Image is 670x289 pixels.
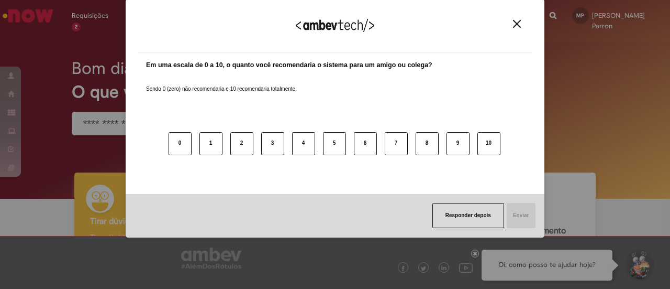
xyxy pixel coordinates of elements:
[261,132,284,155] button: 3
[513,20,521,28] img: Close
[354,132,377,155] button: 6
[385,132,408,155] button: 7
[146,73,297,93] label: Sendo 0 (zero) não recomendaria e 10 recomendaria totalmente.
[199,132,222,155] button: 1
[323,132,346,155] button: 5
[432,203,504,228] button: Responder depois
[169,132,192,155] button: 0
[292,132,315,155] button: 4
[416,132,439,155] button: 8
[477,132,500,155] button: 10
[510,19,524,28] button: Close
[230,132,253,155] button: 2
[446,132,470,155] button: 9
[296,19,374,32] img: Logo Ambevtech
[146,60,432,70] label: Em uma escala de 0 a 10, o quanto você recomendaria o sistema para um amigo ou colega?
